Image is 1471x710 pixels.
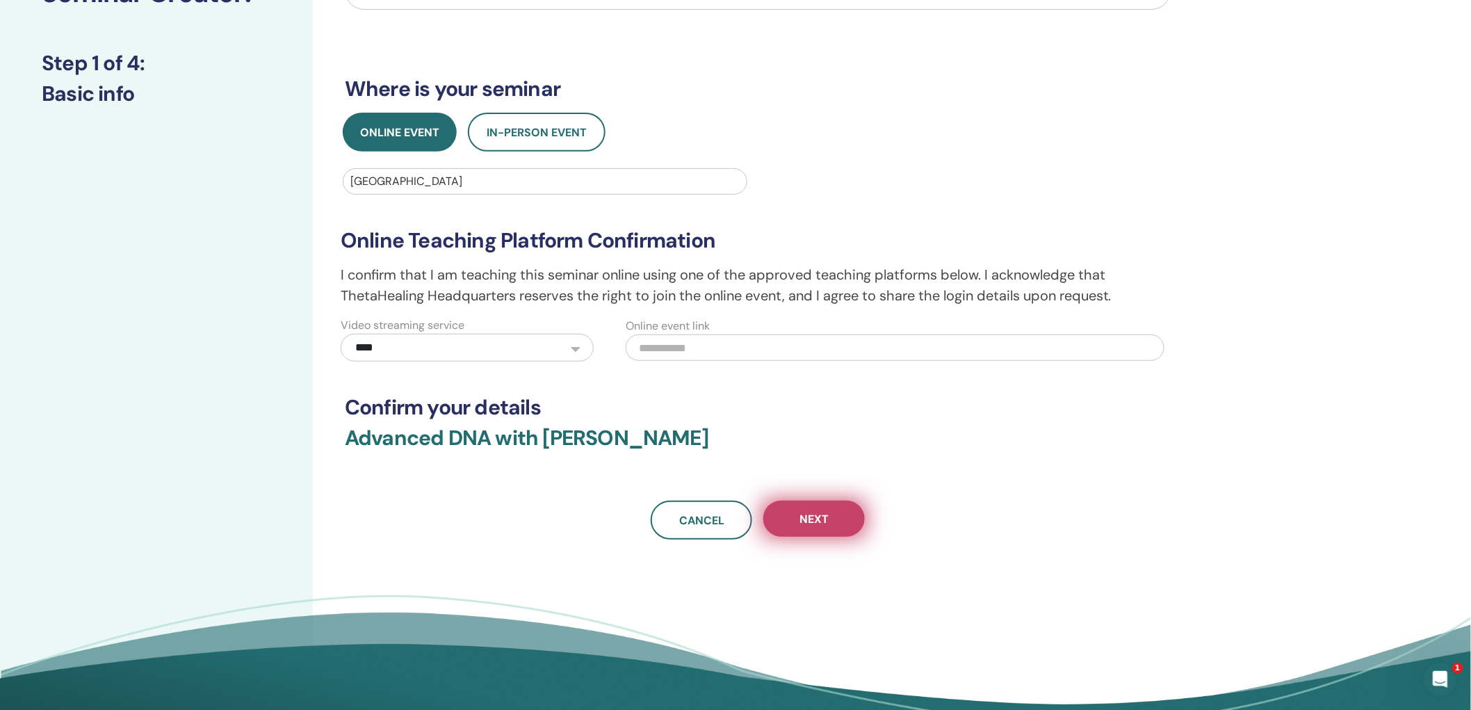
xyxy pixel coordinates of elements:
button: Online Event [343,113,457,152]
span: Cancel [679,513,724,528]
button: Next [763,501,865,537]
span: Online Event [360,125,439,140]
a: Cancel [651,501,752,540]
iframe: Intercom live chat [1424,663,1457,696]
label: Video streaming service [341,317,464,334]
h3: Confirm your details [345,395,1171,420]
span: In-Person Event [487,125,587,140]
h3: Step 1 of 4 : [42,51,271,76]
label: Online event link [626,318,710,334]
span: 1 [1452,663,1463,674]
span: Next [799,512,829,526]
h3: Where is your seminar [345,76,1171,102]
h3: Basic info [42,81,271,106]
button: In-Person Event [468,113,606,152]
h3: Online Teaching Platform Confirmation [341,228,1176,253]
h3: Advanced DNA with [PERSON_NAME] [345,426,1171,467]
p: I confirm that I am teaching this seminar online using one of the approved teaching platforms bel... [341,264,1176,306]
